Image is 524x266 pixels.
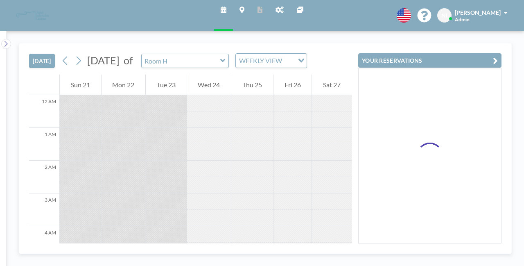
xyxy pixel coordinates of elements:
span: WEEKLY VIEW [237,55,284,66]
div: Thu 25 [231,75,273,95]
span: [DATE] [87,54,120,66]
span: [PERSON_NAME] [455,9,501,16]
div: Tue 23 [146,75,187,95]
div: 3 AM [29,193,59,226]
button: YOUR RESERVATIONS [358,53,501,68]
span: of [124,54,133,67]
img: organization-logo [13,7,52,24]
div: Fri 26 [273,75,312,95]
div: 2 AM [29,161,59,193]
div: Sun 21 [60,75,101,95]
div: Sat 27 [312,75,352,95]
div: 1 AM [29,128,59,161]
div: 4 AM [29,226,59,259]
span: NI [441,12,447,19]
span: Admin [455,16,470,23]
input: Room H [142,54,220,68]
button: [DATE] [29,54,55,68]
input: Search for option [285,55,293,66]
div: Wed 24 [187,75,231,95]
div: Mon 22 [102,75,146,95]
div: Search for option [236,54,307,68]
div: 12 AM [29,95,59,128]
